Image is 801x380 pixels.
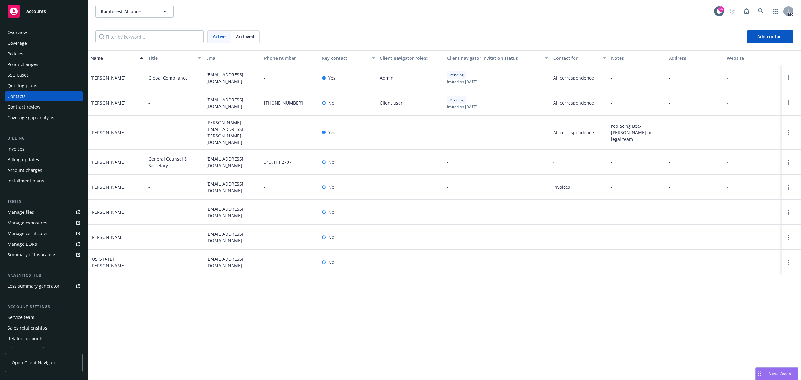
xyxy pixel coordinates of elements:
[611,55,664,61] div: Notes
[727,234,728,240] div: -
[8,102,40,112] div: Contract review
[785,183,792,191] a: Open options
[262,50,319,65] button: Phone number
[727,100,728,106] div: -
[5,198,83,205] div: Tools
[8,218,47,228] div: Manage exposures
[450,72,464,78] span: Pending
[90,129,125,136] div: [PERSON_NAME]
[5,323,83,333] a: Sales relationships
[755,367,798,380] button: Nova Assist
[447,79,477,85] span: Invited on [DATE]
[5,155,83,165] a: Billing updates
[553,55,599,61] div: Contact for
[264,259,266,265] span: -
[213,33,226,40] span: Active
[148,129,150,136] span: -
[5,344,83,354] a: Client navigator features
[204,50,262,65] button: Email
[553,129,606,136] span: All correspondence
[785,259,792,266] a: Open options
[90,234,125,240] div: [PERSON_NAME]
[8,344,59,354] div: Client navigator features
[5,135,83,141] div: Billing
[90,256,143,269] div: [US_STATE][PERSON_NAME]
[669,209,671,215] span: -
[5,250,83,260] a: Summary of insurance
[26,9,46,14] span: Accounts
[88,50,146,65] button: Name
[5,229,83,239] a: Manage certificates
[553,100,606,106] span: All correspondence
[328,234,334,240] span: No
[8,312,34,322] div: Service team
[447,55,541,61] div: Client navigator invitation status
[727,159,728,165] div: -
[551,50,609,65] button: Contact for
[8,81,37,91] div: Quoting plans
[8,113,54,123] div: Coverage gap analysis
[445,50,551,65] button: Client navigator invitation status
[669,234,671,240] span: -
[206,181,259,194] span: [EMAIL_ADDRESS][DOMAIN_NAME]
[148,74,188,81] span: Global Compliance
[236,33,254,40] span: Archived
[5,113,83,123] a: Coverage gap analysis
[727,209,728,215] div: -
[148,55,194,61] div: Title
[727,74,728,81] div: -
[611,209,613,215] span: -
[669,55,722,61] div: Address
[206,156,259,169] span: [EMAIL_ADDRESS][DOMAIN_NAME]
[666,50,724,65] button: Address
[5,207,83,217] a: Manage files
[611,74,613,81] span: -
[5,304,83,310] div: Account settings
[8,250,55,260] div: Summary of insurance
[8,70,29,80] div: SSC Cases
[611,100,613,106] span: -
[206,206,259,219] span: [EMAIL_ADDRESS][DOMAIN_NAME]
[5,218,83,228] span: Manage exposures
[769,5,782,18] a: Switch app
[724,50,782,65] button: Website
[5,312,83,322] a: Service team
[447,104,477,110] span: Invited on [DATE]
[148,209,150,215] span: -
[90,100,125,106] div: [PERSON_NAME]
[5,3,83,20] a: Accounts
[553,234,555,240] span: -
[727,184,728,190] div: -
[8,91,26,101] div: Contacts
[148,234,150,240] span: -
[90,159,125,165] div: [PERSON_NAME]
[5,49,83,59] a: Policies
[669,184,671,190] span: -
[5,28,83,38] a: Overview
[148,184,150,190] span: -
[447,259,449,265] span: -
[8,323,47,333] div: Sales relationships
[148,156,201,169] span: General Counsel & Secretary
[5,272,83,279] div: Analytics hub
[206,231,259,244] span: [EMAIL_ADDRESS][DOMAIN_NAME]
[5,81,83,91] a: Quoting plans
[322,55,368,61] div: Key contact
[264,209,266,215] span: -
[785,158,792,166] a: Open options
[727,55,780,61] div: Website
[611,234,613,240] span: -
[447,184,449,190] span: -
[8,165,42,175] div: Account charges
[264,74,266,81] span: -
[319,50,377,65] button: Key contact
[8,207,34,217] div: Manage files
[328,159,334,165] span: No
[5,38,83,48] a: Coverage
[5,239,83,249] a: Manage BORs
[747,30,793,43] button: Add contact
[768,371,793,376] span: Nova Assist
[8,49,23,59] div: Policies
[90,184,125,190] div: [PERSON_NAME]
[740,5,753,18] a: Report a Bug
